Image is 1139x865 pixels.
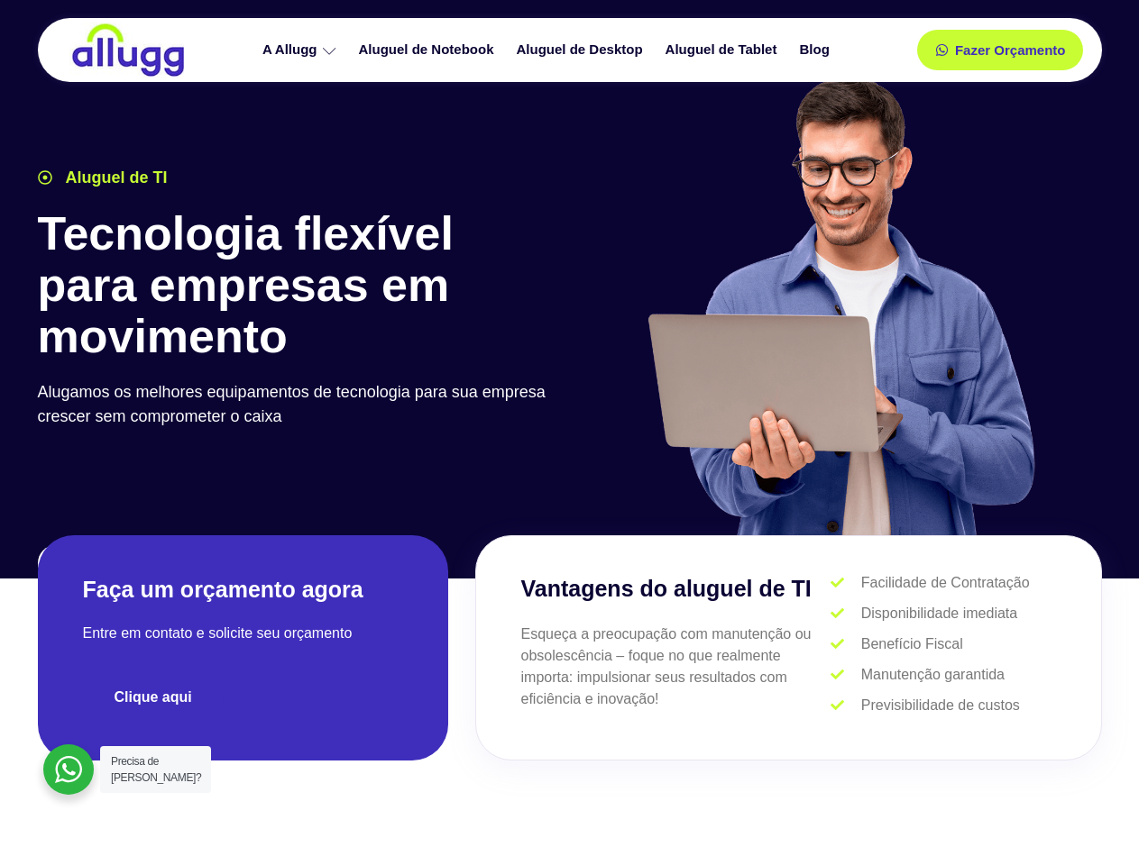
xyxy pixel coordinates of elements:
[69,23,187,77] img: locação de TI é Allugg
[657,34,791,66] a: Aluguel de Tablet
[38,380,561,429] p: Alugamos os melhores equipamentos de tecnologia para sua empresa crescer sem comprometer o caixa
[111,755,201,784] span: Precisa de [PERSON_NAME]?
[508,34,657,66] a: Aluguel de Desktop
[115,690,192,705] span: Clique aqui
[790,34,842,66] a: Blog
[521,624,831,710] p: Esqueça a preocupação com manutenção ou obsolescência – foque no que realmente importa: impulsion...
[61,166,168,190] span: Aluguel de TI
[641,76,1039,535] img: aluguel de ti para startups
[857,633,963,655] span: Benefício Fiscal
[521,572,831,606] h3: Vantagens do aluguel de TI
[253,34,350,66] a: A Allugg
[83,675,224,720] a: Clique aqui
[955,43,1066,57] span: Fazer Orçamento
[83,623,403,644] p: Entre em contato e solicite seu orçamento
[814,634,1139,865] iframe: Chat Widget
[857,603,1017,624] span: Disponibilidade imediata
[38,208,561,363] h1: Tecnologia flexível para empresas em movimento
[83,575,403,605] h2: Faça um orçamento agora
[917,30,1084,70] a: Fazer Orçamento
[857,572,1030,594] span: Facilidade de Contratação
[350,34,508,66] a: Aluguel de Notebook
